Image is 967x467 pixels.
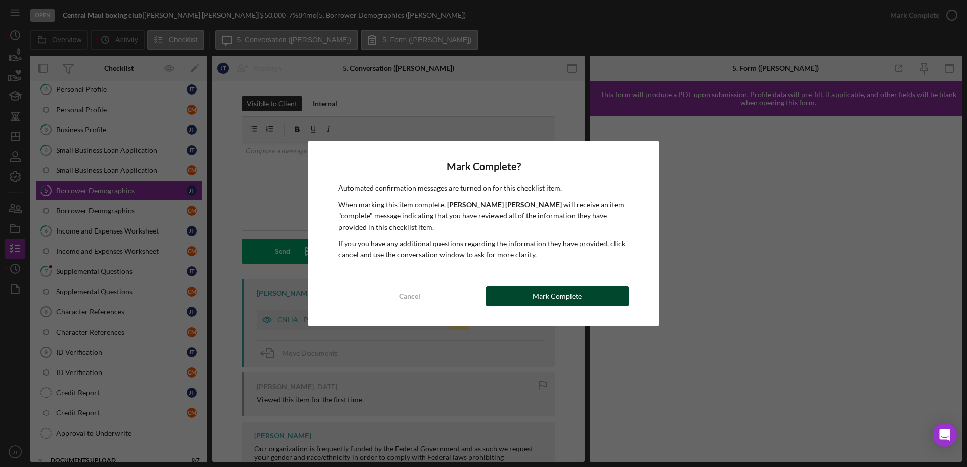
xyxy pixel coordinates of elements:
div: Cancel [399,286,420,306]
p: If you you have any additional questions regarding the information they have provided, click canc... [338,238,629,261]
button: Cancel [338,286,481,306]
p: When marking this item complete, will receive an item "complete" message indicating that you have... [338,199,629,233]
div: Open Intercom Messenger [933,423,957,447]
h4: Mark Complete? [338,161,629,172]
p: Automated confirmation messages are turned on for this checklist item. [338,182,629,194]
b: [PERSON_NAME] [PERSON_NAME] [447,200,562,209]
button: Mark Complete [486,286,629,306]
div: Mark Complete [533,286,582,306]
